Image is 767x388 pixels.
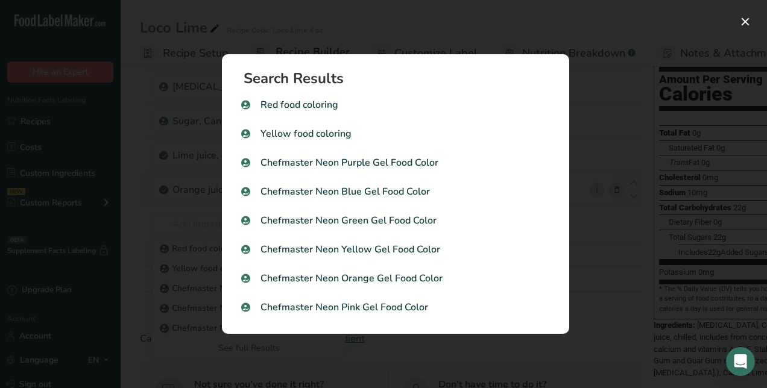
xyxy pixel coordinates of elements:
p: Chefmaster Neon Blue Gel Food Color [241,184,550,199]
h1: Search Results [244,71,557,86]
p: Chefmaster Neon Yellow Gel Food Color [241,242,550,257]
div: Open Intercom Messenger [726,347,755,376]
p: Chefmaster Neon Green Gel Food Color [241,213,550,228]
p: Chefmaster Neon Orange Gel Food Color [241,271,550,286]
p: Chefmaster Neon Pink Gel Food Color [241,300,550,314]
p: Yellow food coloring [241,127,550,141]
p: Chefmaster Neon Purple Gel Food Color [241,155,550,170]
p: Red food coloring [241,98,550,112]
